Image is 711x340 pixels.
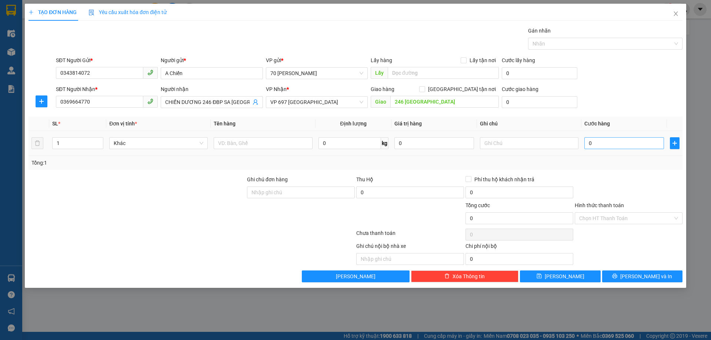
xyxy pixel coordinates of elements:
[336,272,375,280] span: [PERSON_NAME]
[340,121,367,127] span: Định lượng
[388,67,499,79] input: Dọc đường
[620,272,672,280] span: [PERSON_NAME] và In
[161,85,263,93] div: Người nhận
[29,9,77,15] span: TẠO ĐƠN HÀNG
[371,86,394,92] span: Giao hàng
[371,96,390,108] span: Giao
[3,29,4,65] img: logo
[114,138,203,149] span: Khác
[266,56,368,64] div: VP gửi
[394,121,422,127] span: Giá trị hàng
[602,270,682,282] button: printer[PERSON_NAME] và In
[502,96,577,108] input: Cước giao hàng
[31,137,43,149] button: delete
[247,176,288,182] label: Ghi chú đơn hàng
[270,97,363,108] span: VP 697 Điện Biên Phủ
[356,242,464,253] div: Ghi chú nội bộ nhà xe
[612,273,617,279] span: printer
[214,121,236,127] span: Tên hàng
[480,137,578,149] input: Ghi Chú
[471,175,537,184] span: Phí thu hộ khách nhận trả
[89,9,167,15] span: Yêu cầu xuất hóa đơn điện tử
[56,56,158,64] div: SĐT Người Gửi
[584,121,610,127] span: Cước hàng
[356,176,373,182] span: Thu Hộ
[444,273,450,279] span: delete
[7,43,63,55] span: ↔ [GEOGRAPHIC_DATA]
[355,229,465,242] div: Chưa thanh toán
[670,140,679,146] span: plus
[502,67,577,79] input: Cước lấy hàng
[5,37,63,55] span: ↔ [GEOGRAPHIC_DATA]
[36,95,47,107] button: plus
[147,98,153,104] span: phone
[390,96,499,108] input: Dọc đường
[465,242,573,253] div: Chi phí nội bộ
[394,137,474,149] input: 0
[9,6,59,30] strong: CHUYỂN PHÁT NHANH HK BUSLINES
[29,10,34,15] span: plus
[89,10,94,16] img: icon
[253,99,258,105] span: user-add
[575,202,624,208] label: Hình thức thanh toán
[502,57,535,63] label: Cước lấy hàng
[381,137,388,149] span: kg
[537,273,542,279] span: save
[64,53,121,61] span: 70NHH1408250085
[109,121,137,127] span: Đơn vị tính
[214,137,312,149] input: VD: Bàn, Ghế
[247,186,355,198] input: Ghi chú đơn hàng
[465,202,490,208] span: Tổng cước
[411,270,519,282] button: deleteXóa Thông tin
[52,121,58,127] span: SL
[56,85,158,93] div: SĐT Người Nhận
[371,67,388,79] span: Lấy
[302,270,410,282] button: [PERSON_NAME]
[477,117,581,131] th: Ghi chú
[520,270,600,282] button: save[PERSON_NAME]
[665,4,686,24] button: Close
[528,28,551,34] label: Gán nhãn
[270,68,363,79] span: 70 Nguyễn Hữu Huân
[31,159,274,167] div: Tổng: 1
[453,272,485,280] span: Xóa Thông tin
[5,31,63,55] span: SAPA, LÀO CAI ↔ [GEOGRAPHIC_DATA]
[467,56,499,64] span: Lấy tận nơi
[502,86,538,92] label: Cước giao hàng
[147,70,153,75] span: phone
[161,56,263,64] div: Người gửi
[371,57,392,63] span: Lấy hàng
[356,253,464,265] input: Nhập ghi chú
[266,86,287,92] span: VP Nhận
[670,137,680,149] button: plus
[545,272,584,280] span: [PERSON_NAME]
[425,85,499,93] span: [GEOGRAPHIC_DATA] tận nơi
[673,11,679,17] span: close
[36,98,47,104] span: plus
